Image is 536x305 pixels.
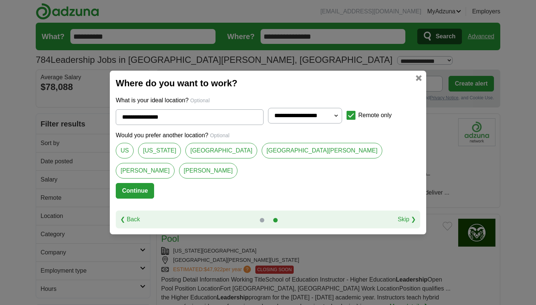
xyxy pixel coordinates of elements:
a: ❮ Back [120,215,140,224]
p: Would you prefer another location? [116,131,420,140]
a: Skip ❯ [398,215,416,224]
a: [PERSON_NAME] [116,163,175,179]
span: Optional [190,97,210,103]
h2: Where do you want to work? [116,77,420,90]
a: [PERSON_NAME] [179,163,238,179]
span: Optional [210,132,229,138]
label: Remote only [358,111,392,120]
a: [US_STATE] [138,143,181,158]
button: Continue [116,183,154,199]
p: What is your ideal location? [116,96,420,105]
a: [GEOGRAPHIC_DATA][PERSON_NAME] [262,143,382,158]
a: [GEOGRAPHIC_DATA] [185,143,257,158]
a: US [116,143,134,158]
